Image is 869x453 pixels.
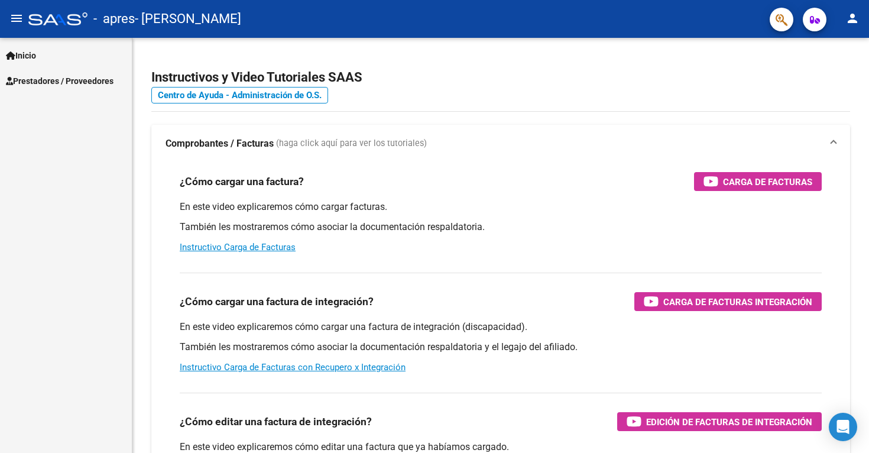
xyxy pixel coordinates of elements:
[646,415,812,429] span: Edición de Facturas de integración
[723,174,812,189] span: Carga de Facturas
[135,6,241,32] span: - [PERSON_NAME]
[180,321,822,334] p: En este video explicaremos cómo cargar una factura de integración (discapacidad).
[180,362,406,373] a: Instructivo Carga de Facturas con Recupero x Integración
[180,221,822,234] p: También les mostraremos cómo asociar la documentación respaldatoria.
[634,292,822,311] button: Carga de Facturas Integración
[9,11,24,25] mat-icon: menu
[151,87,328,103] a: Centro de Ayuda - Administración de O.S.
[180,413,372,430] h3: ¿Cómo editar una factura de integración?
[276,137,427,150] span: (haga click aquí para ver los tutoriales)
[829,413,857,441] div: Open Intercom Messenger
[151,125,850,163] mat-expansion-panel-header: Comprobantes / Facturas (haga click aquí para ver los tutoriales)
[180,173,304,190] h3: ¿Cómo cargar una factura?
[180,293,374,310] h3: ¿Cómo cargar una factura de integración?
[180,242,296,253] a: Instructivo Carga de Facturas
[151,66,850,89] h2: Instructivos y Video Tutoriales SAAS
[6,75,114,88] span: Prestadores / Proveedores
[180,341,822,354] p: También les mostraremos cómo asociar la documentación respaldatoria y el legajo del afiliado.
[617,412,822,431] button: Edición de Facturas de integración
[694,172,822,191] button: Carga de Facturas
[166,137,274,150] strong: Comprobantes / Facturas
[6,49,36,62] span: Inicio
[845,11,860,25] mat-icon: person
[663,295,812,309] span: Carga de Facturas Integración
[93,6,135,32] span: - apres
[180,200,822,213] p: En este video explicaremos cómo cargar facturas.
